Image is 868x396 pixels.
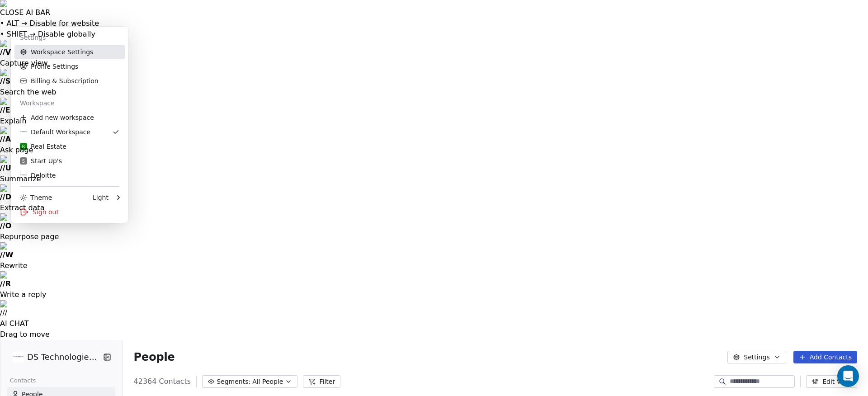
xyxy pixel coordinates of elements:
span: All People [252,377,283,387]
img: DS%20Updated%20Logo.jpg [13,352,24,363]
span: Segments: [217,377,250,387]
span: DS Technologies Inc [27,351,100,363]
span: Contacts [6,374,40,387]
button: Filter [303,375,340,388]
button: Settings [727,351,786,363]
span: People [134,350,175,364]
div: Open Intercom Messenger [837,365,859,387]
button: Add Contacts [793,351,857,363]
button: Edit View [806,375,857,388]
span: 42364 Contacts [134,376,191,387]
